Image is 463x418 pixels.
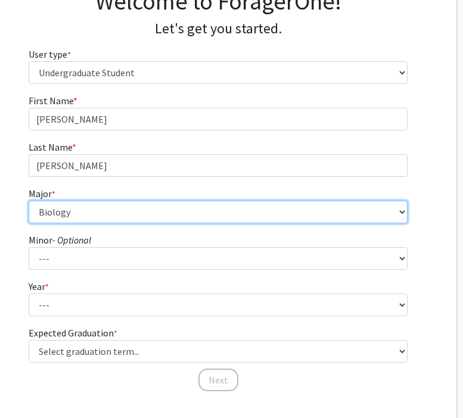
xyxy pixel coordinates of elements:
button: Next [198,369,238,391]
span: First Name [29,95,73,107]
label: User type [29,47,71,61]
label: Year [29,279,49,294]
i: - Optional [52,234,91,246]
label: Major [29,186,55,201]
label: Minor [29,233,91,247]
iframe: Chat [9,364,51,409]
label: Expected Graduation [29,326,117,340]
h4: Let's get you started. [29,20,408,38]
span: Last Name [29,141,72,153]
